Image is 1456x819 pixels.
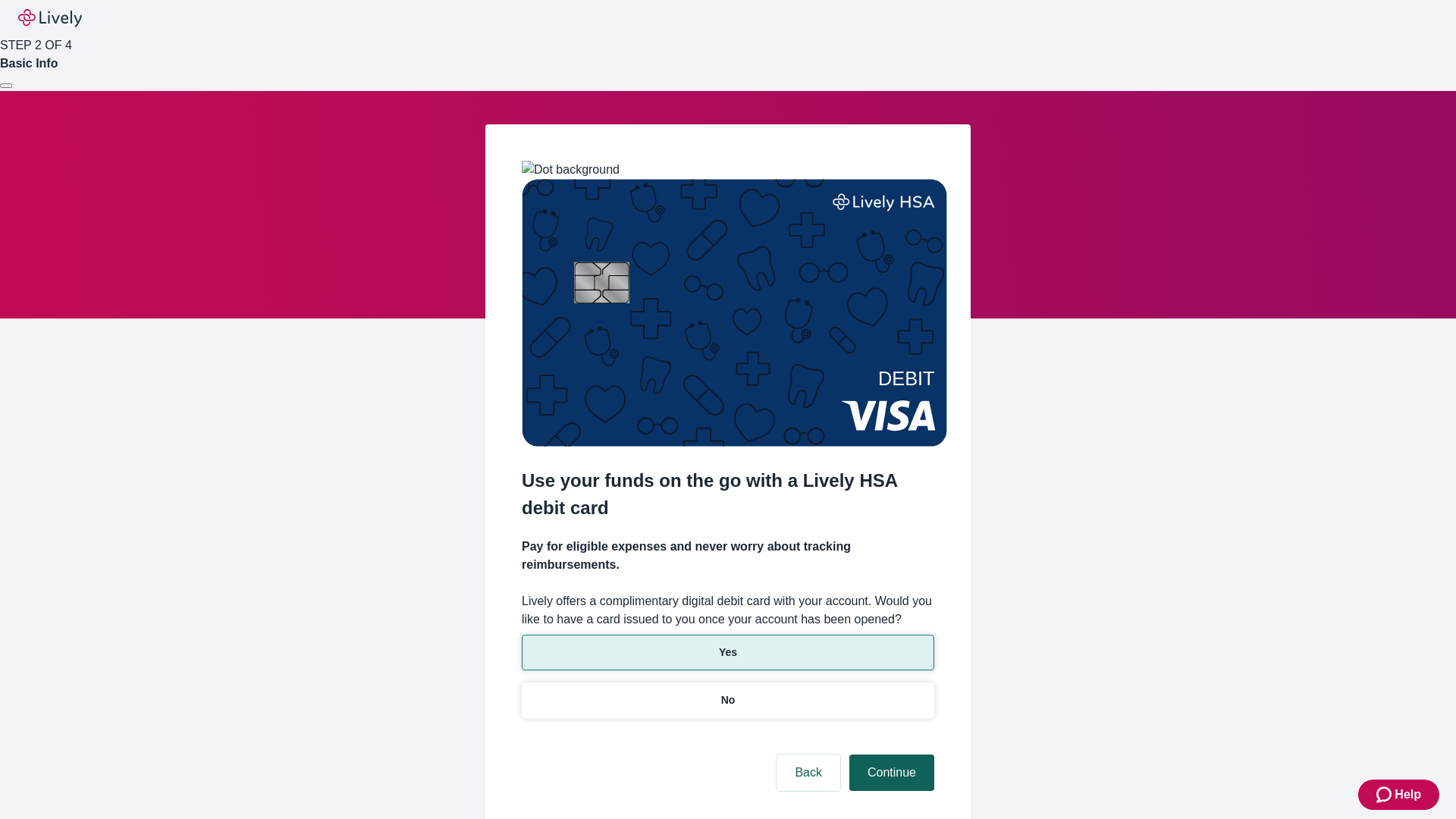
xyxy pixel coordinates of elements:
[522,682,934,718] button: No
[522,161,620,179] img: Dot background
[522,538,934,574] h4: Pay for eligible expenses and never worry about tracking reimbursements.
[721,692,736,708] p: No
[522,592,934,629] label: Lively offers a complimentary digital debit card with your account. Would you like to have a card...
[1395,786,1421,804] span: Help
[1358,780,1439,810] button: Zendesk support iconHelp
[849,755,934,791] button: Continue
[1376,786,1395,804] svg: Zendesk support icon
[18,9,82,27] img: Lively
[522,467,934,522] h2: Use your funds on the go with a Lively HSA debit card
[522,179,947,447] img: Debit card
[719,645,737,661] p: Yes
[522,635,934,670] button: Yes
[777,755,840,791] button: Back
